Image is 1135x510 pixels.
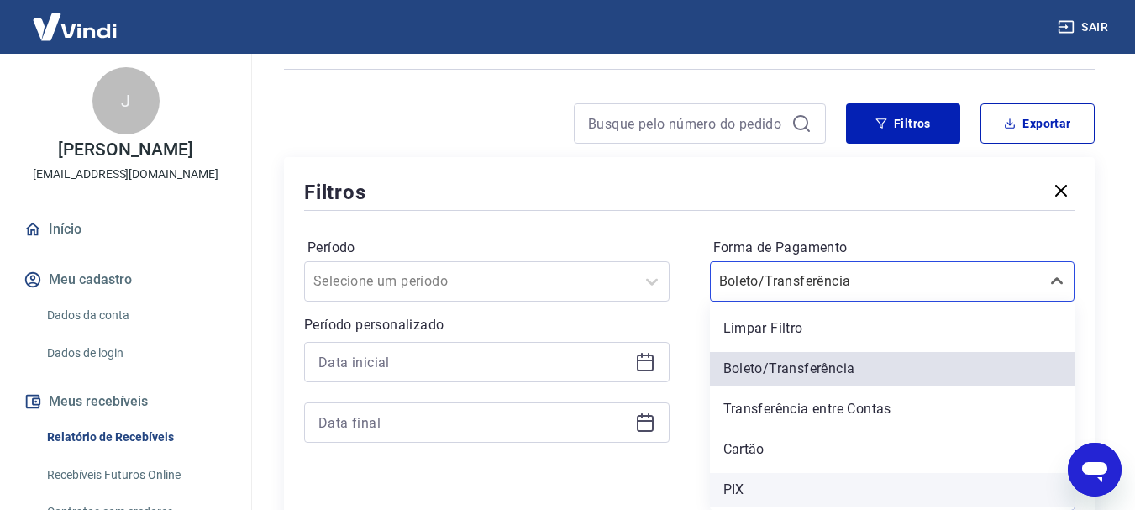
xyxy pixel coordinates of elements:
[92,67,160,134] div: J
[1068,443,1122,497] iframe: Botão para abrir a janela de mensagens
[58,141,192,159] p: [PERSON_NAME]
[304,179,366,206] h5: Filtros
[40,458,231,492] a: Recebíveis Futuros Online
[20,383,231,420] button: Meus recebíveis
[1054,12,1115,43] button: Sair
[588,111,785,136] input: Busque pelo número do pedido
[20,1,129,52] img: Vindi
[33,166,218,183] p: [EMAIL_ADDRESS][DOMAIN_NAME]
[710,352,1075,386] div: Boleto/Transferência
[710,392,1075,426] div: Transferência entre Contas
[304,315,670,335] p: Período personalizado
[307,238,666,258] label: Período
[318,410,628,435] input: Data final
[846,103,960,144] button: Filtros
[710,473,1075,507] div: PIX
[318,350,628,375] input: Data inicial
[40,298,231,333] a: Dados da conta
[980,103,1095,144] button: Exportar
[710,433,1075,466] div: Cartão
[20,261,231,298] button: Meu cadastro
[40,420,231,455] a: Relatório de Recebíveis
[710,312,1075,345] div: Limpar Filtro
[713,238,1072,258] label: Forma de Pagamento
[20,211,231,248] a: Início
[40,336,231,371] a: Dados de login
